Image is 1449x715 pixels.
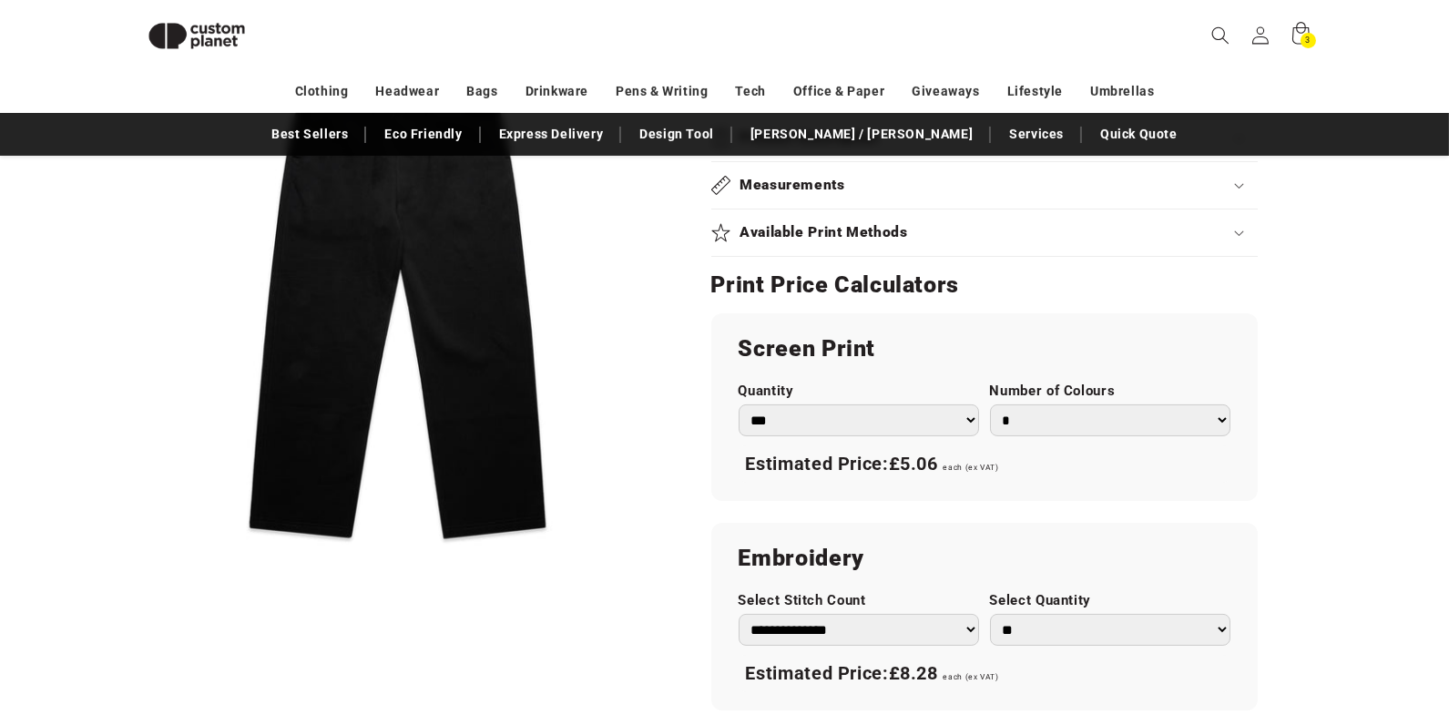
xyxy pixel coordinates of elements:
summary: Search [1200,15,1240,56]
a: Giveaways [912,76,979,107]
a: Office & Paper [793,76,884,107]
a: Eco Friendly [375,118,471,150]
a: Headwear [375,76,439,107]
a: [PERSON_NAME] / [PERSON_NAME] [741,118,982,150]
h2: Measurements [740,176,845,195]
a: Drinkware [526,76,588,107]
span: each (ex VAT) [943,463,998,472]
label: Select Quantity [990,592,1230,609]
a: Bags [466,76,497,107]
img: Custom Planet [133,7,260,65]
a: Lifestyle [1007,76,1063,107]
h2: Print Price Calculators [711,271,1258,300]
summary: Available Print Methods [711,209,1258,256]
a: Design Tool [630,118,723,150]
h2: Embroidery [739,544,1230,573]
label: Number of Colours [990,383,1230,400]
h2: Available Print Methods [740,223,908,242]
a: Best Sellers [262,118,357,150]
summary: Measurements [711,162,1258,209]
a: Tech [735,76,765,107]
div: Estimated Price: [739,445,1230,484]
h2: Screen Print [739,334,1230,363]
a: Umbrellas [1090,76,1154,107]
a: Clothing [295,76,349,107]
span: £5.06 [889,453,938,475]
a: Pens & Writing [616,76,708,107]
div: Estimated Price: [739,655,1230,693]
label: Select Stitch Count [739,592,979,609]
iframe: Chat Widget [1358,628,1449,715]
span: each (ex VAT) [943,672,998,681]
a: Services [1000,118,1073,150]
label: Quantity [739,383,979,400]
a: Express Delivery [490,118,613,150]
a: Quick Quote [1091,118,1187,150]
span: £8.28 [889,662,938,684]
media-gallery: Gallery Viewer [133,27,666,560]
span: 3 [1305,33,1311,48]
